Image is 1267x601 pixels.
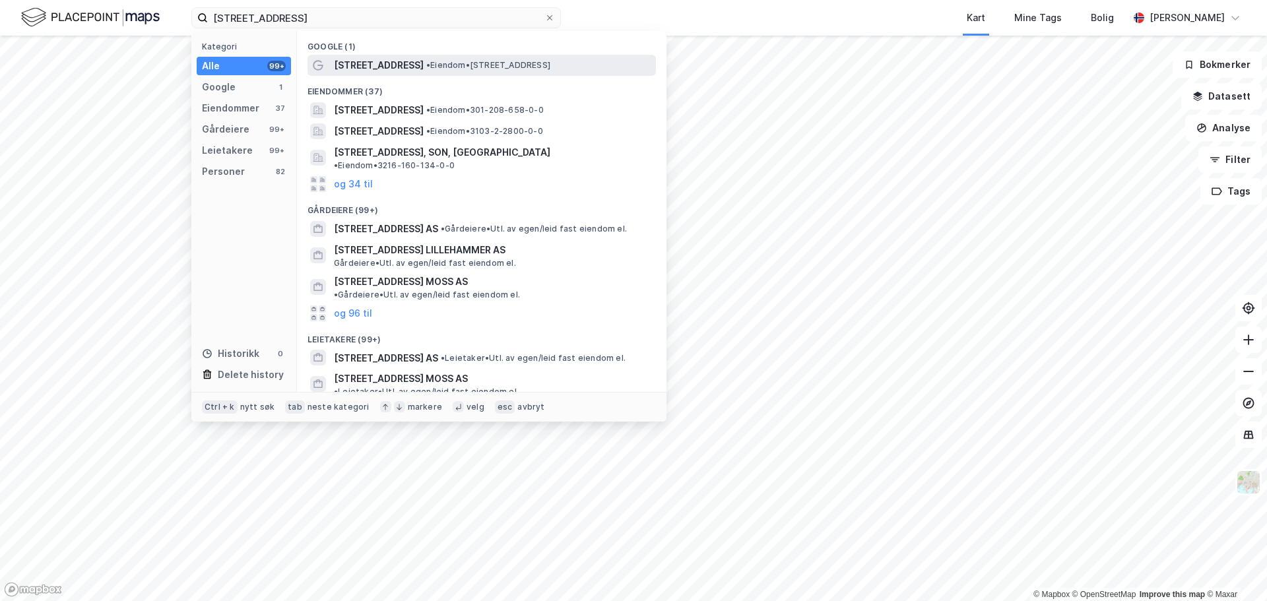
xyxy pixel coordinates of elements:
[1181,83,1262,110] button: Datasett
[334,123,424,139] span: [STREET_ADDRESS]
[267,61,286,71] div: 99+
[1200,178,1262,205] button: Tags
[285,400,305,414] div: tab
[334,305,372,321] button: og 96 til
[1150,10,1225,26] div: [PERSON_NAME]
[334,57,424,73] span: [STREET_ADDRESS]
[441,224,627,234] span: Gårdeiere • Utl. av egen/leid fast eiendom el.
[967,10,985,26] div: Kart
[297,31,666,55] div: Google (1)
[334,176,373,192] button: og 34 til
[21,6,160,29] img: logo.f888ab2527a4732fd821a326f86c7f29.svg
[334,274,468,290] span: [STREET_ADDRESS] MOSS AS
[202,79,236,95] div: Google
[334,258,516,269] span: Gårdeiere • Utl. av egen/leid fast eiendom el.
[1140,590,1205,599] a: Improve this map
[202,100,259,116] div: Eiendommer
[275,82,286,92] div: 1
[426,126,543,137] span: Eiendom • 3103-2-2800-0-0
[202,400,238,414] div: Ctrl + k
[275,103,286,113] div: 37
[334,350,438,366] span: [STREET_ADDRESS] AS
[308,402,370,412] div: neste kategori
[1198,146,1262,173] button: Filter
[1236,470,1261,495] img: Z
[441,224,445,234] span: •
[202,142,253,158] div: Leietakere
[267,124,286,135] div: 99+
[1201,538,1267,601] iframe: Chat Widget
[334,160,338,170] span: •
[334,290,338,300] span: •
[218,367,284,383] div: Delete history
[334,290,520,300] span: Gårdeiere • Utl. av egen/leid fast eiendom el.
[240,402,275,412] div: nytt søk
[426,60,430,70] span: •
[202,42,291,51] div: Kategori
[1201,538,1267,601] div: Kontrollprogram for chat
[426,105,430,115] span: •
[334,144,550,160] span: [STREET_ADDRESS], SON, [GEOGRAPHIC_DATA]
[441,353,626,364] span: Leietaker • Utl. av egen/leid fast eiendom el.
[202,346,259,362] div: Historikk
[297,76,666,100] div: Eiendommer (37)
[1072,590,1136,599] a: OpenStreetMap
[426,126,430,136] span: •
[408,402,442,412] div: markere
[334,371,468,387] span: [STREET_ADDRESS] MOSS AS
[297,324,666,348] div: Leietakere (99+)
[334,221,438,237] span: [STREET_ADDRESS] AS
[426,60,550,71] span: Eiendom • [STREET_ADDRESS]
[202,121,249,137] div: Gårdeiere
[202,164,245,179] div: Personer
[426,105,544,115] span: Eiendom • 301-208-658-0-0
[1033,590,1070,599] a: Mapbox
[275,166,286,177] div: 82
[1091,10,1114,26] div: Bolig
[202,58,220,74] div: Alle
[4,582,62,597] a: Mapbox homepage
[1173,51,1262,78] button: Bokmerker
[275,348,286,359] div: 0
[517,402,544,412] div: avbryt
[334,387,519,397] span: Leietaker • Utl. av egen/leid fast eiendom el.
[495,400,515,414] div: esc
[334,242,651,258] span: [STREET_ADDRESS] LILLEHAMMER AS
[334,160,455,171] span: Eiendom • 3216-160-134-0-0
[467,402,484,412] div: velg
[1014,10,1062,26] div: Mine Tags
[297,195,666,218] div: Gårdeiere (99+)
[1185,115,1262,141] button: Analyse
[441,353,445,363] span: •
[267,145,286,156] div: 99+
[208,8,544,28] input: Søk på adresse, matrikkel, gårdeiere, leietakere eller personer
[334,387,338,396] span: •
[334,102,424,118] span: [STREET_ADDRESS]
